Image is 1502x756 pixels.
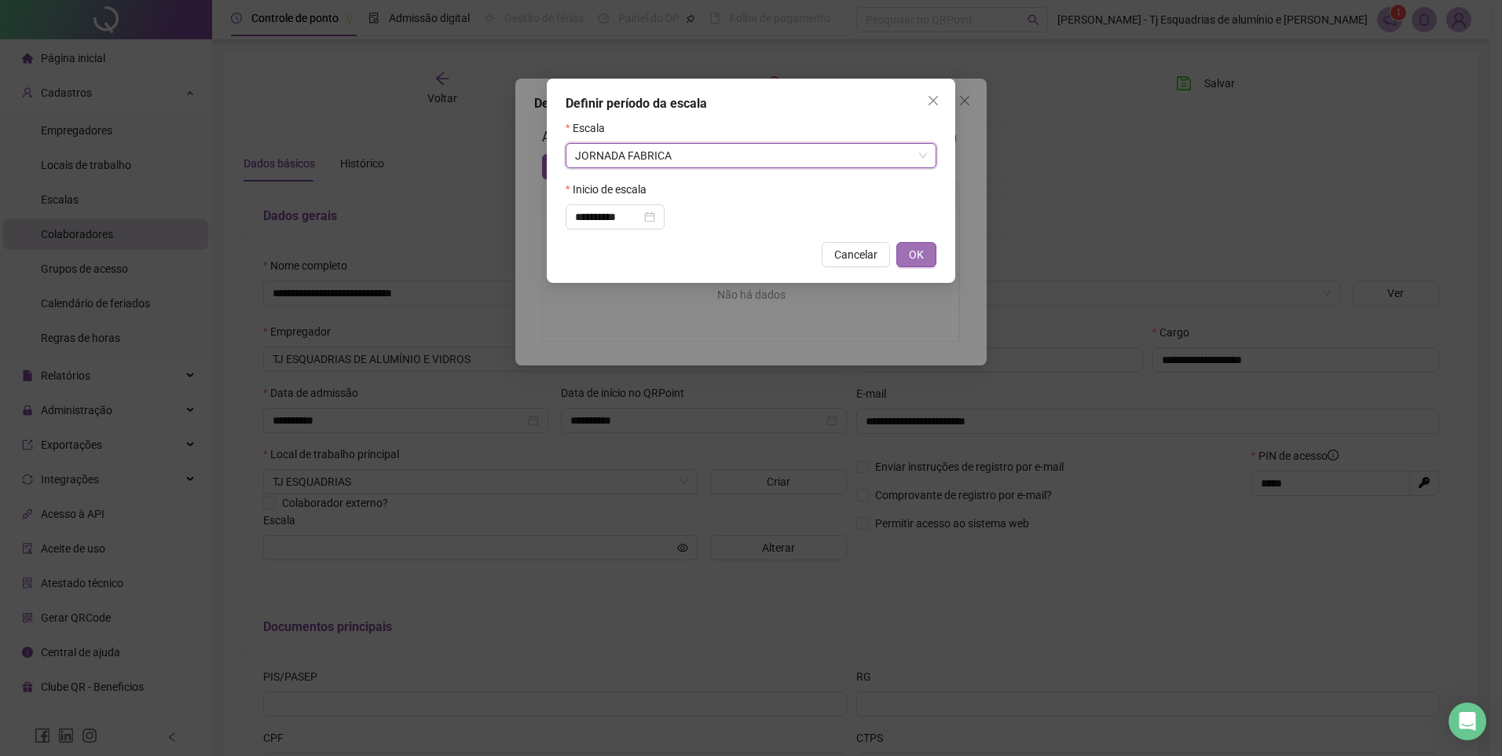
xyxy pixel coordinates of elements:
[921,88,946,113] button: Close
[909,246,924,263] span: OK
[896,242,936,267] button: OK
[575,144,927,167] span: JORNADA FABRICA
[927,94,940,107] span: close
[566,94,936,113] div: Definir período da escala
[834,246,877,263] span: Cancelar
[822,242,890,267] button: Cancelar
[1449,703,1486,740] div: Open Intercom Messenger
[566,119,615,137] label: Escala
[566,181,657,198] label: Inicio de escala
